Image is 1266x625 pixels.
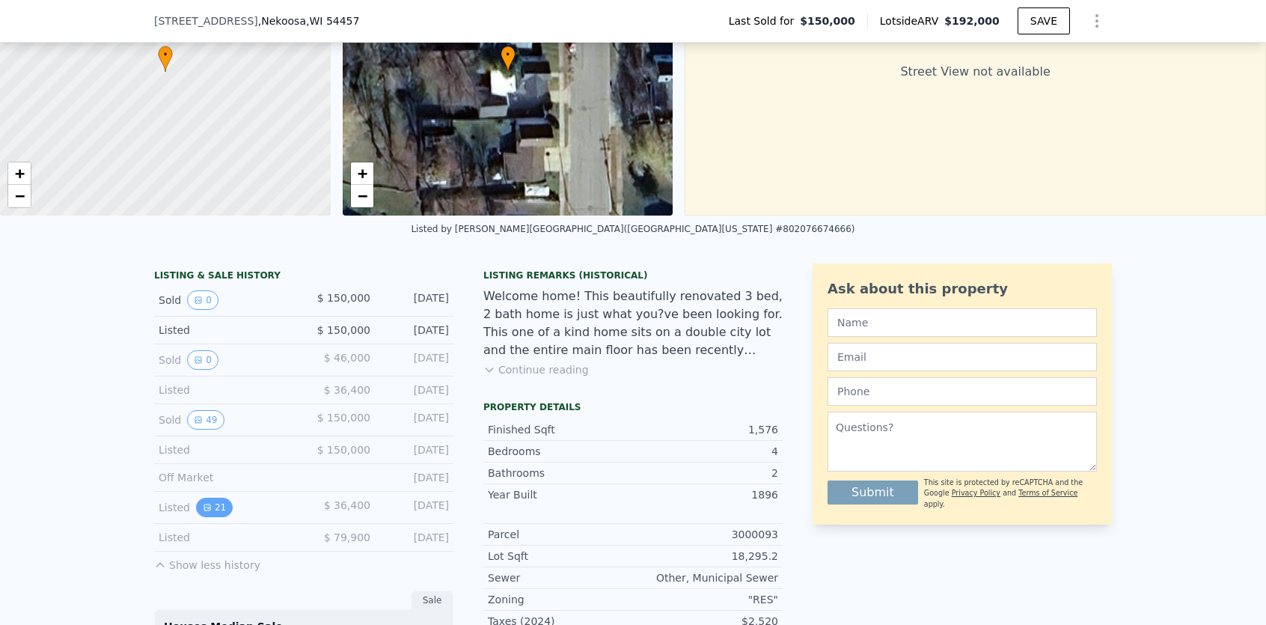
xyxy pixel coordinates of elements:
input: Name [828,308,1097,337]
span: $150,000 [800,13,855,28]
span: $ 36,400 [324,499,370,511]
div: Listed [159,498,292,517]
div: Listed [159,530,292,545]
span: $ 79,900 [324,531,370,543]
div: [DATE] [382,498,449,517]
div: [DATE] [382,530,449,545]
div: • [158,46,173,72]
div: Sewer [488,570,633,585]
div: Zoning [488,592,633,607]
div: Property details [483,401,783,413]
div: Ask about this property [828,278,1097,299]
span: Last Sold for [729,13,801,28]
button: Continue reading [483,362,589,377]
span: • [501,48,516,61]
div: Listing Remarks (Historical) [483,269,783,281]
div: [DATE] [382,350,449,370]
a: Zoom out [351,185,373,207]
div: Sale [412,591,453,610]
button: View historical data [196,498,233,517]
div: [DATE] [382,382,449,397]
span: Lotside ARV [880,13,944,28]
div: Parcel [488,527,633,542]
span: $ 36,400 [324,384,370,396]
span: $ 46,000 [324,352,370,364]
button: View historical data [187,350,218,370]
div: Off Market [159,470,292,485]
div: Bathrooms [488,466,633,481]
span: • [158,48,173,61]
span: , WI 54457 [306,15,359,27]
a: Terms of Service [1018,489,1077,497]
div: [DATE] [382,442,449,457]
div: Finished Sqft [488,422,633,437]
div: Welcome home! This beautifully renovated 3 bed, 2 bath home is just what you?ve been looking for.... [483,287,783,359]
div: [DATE] [382,470,449,485]
div: 2 [633,466,778,481]
input: Email [828,343,1097,371]
div: "RES" [633,592,778,607]
div: Listed [159,323,292,338]
div: 4 [633,444,778,459]
div: 18,295.2 [633,549,778,564]
button: View historical data [187,410,224,430]
span: $ 150,000 [317,412,370,424]
div: Lot Sqft [488,549,633,564]
span: + [357,164,367,183]
input: Phone [828,377,1097,406]
a: Zoom in [351,162,373,185]
div: LISTING & SALE HISTORY [154,269,453,284]
div: 3000093 [633,527,778,542]
div: Listed [159,382,292,397]
div: 1896 [633,487,778,502]
span: $ 150,000 [317,324,370,336]
a: Zoom in [8,162,31,185]
div: [DATE] [382,410,449,430]
div: This site is protected by reCAPTCHA and the Google and apply. [924,478,1097,510]
div: Other, Municipal Sewer [633,570,778,585]
span: − [357,186,367,205]
button: Submit [828,481,918,504]
span: $ 150,000 [317,292,370,304]
button: View historical data [187,290,218,310]
div: Sold [159,350,292,370]
div: Listed [159,442,292,457]
div: 1,576 [633,422,778,437]
div: • [501,46,516,72]
div: Listed by [PERSON_NAME][GEOGRAPHIC_DATA] ([GEOGRAPHIC_DATA][US_STATE] #802076674666) [411,224,854,234]
div: [DATE] [382,290,449,310]
a: Zoom out [8,185,31,207]
div: Year Built [488,487,633,502]
div: [DATE] [382,323,449,338]
div: Sold [159,290,292,310]
span: , Nekoosa [258,13,360,28]
button: Show Options [1082,6,1112,36]
span: [STREET_ADDRESS] [154,13,258,28]
span: + [15,164,25,183]
a: Privacy Policy [952,489,1000,497]
button: Show less history [154,552,260,573]
div: Sold [159,410,292,430]
span: $192,000 [944,15,1000,27]
div: Bedrooms [488,444,633,459]
span: $ 150,000 [317,444,370,456]
button: SAVE [1018,7,1070,34]
span: − [15,186,25,205]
